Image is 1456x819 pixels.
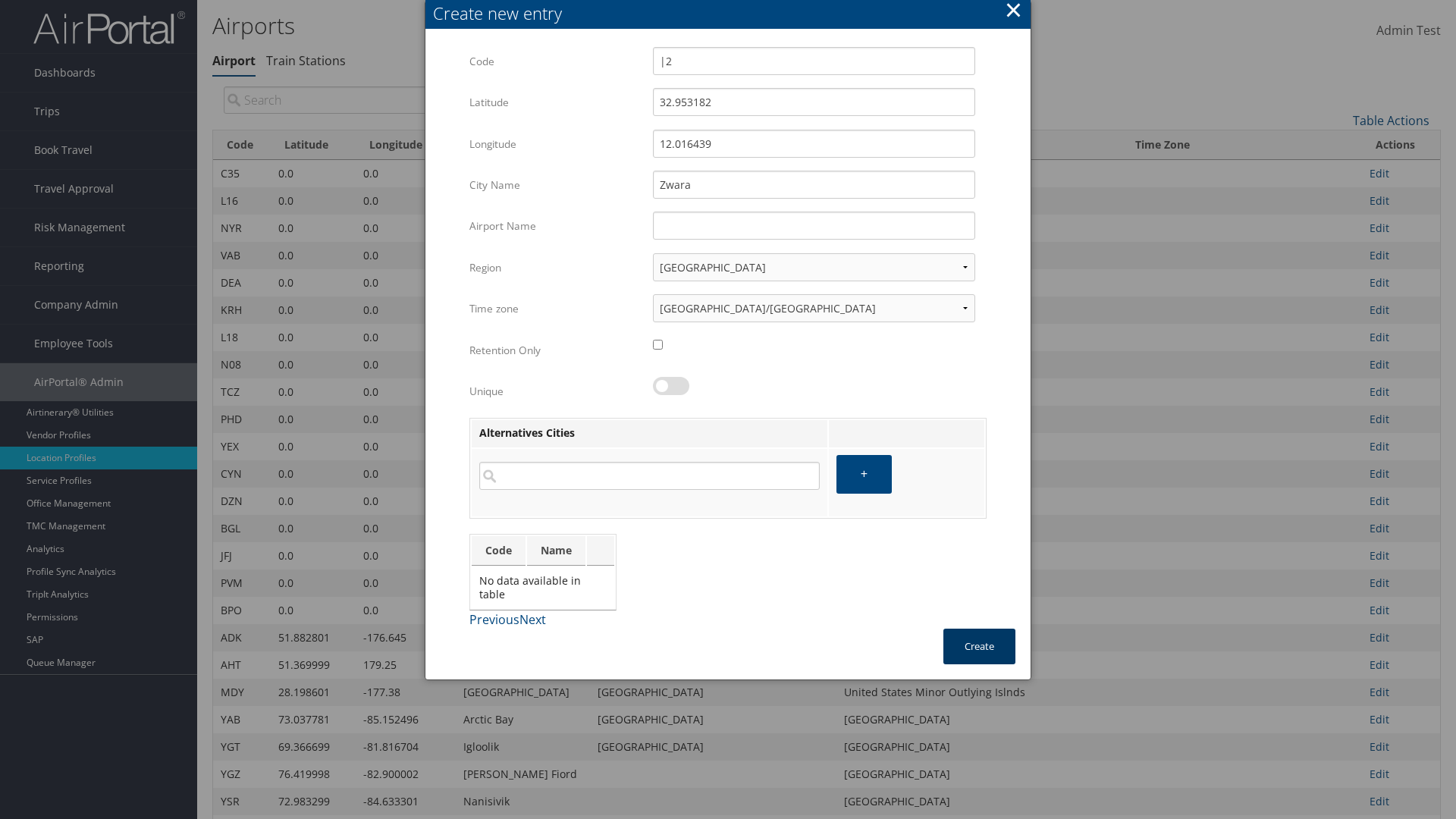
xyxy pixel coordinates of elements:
[836,455,892,494] button: +
[469,171,642,199] label: City Name
[472,420,827,447] th: Alternatives Cities
[469,47,642,76] label: Code
[472,567,614,608] td: No data available in table
[469,88,642,117] label: Latitude
[469,294,642,323] label: Time zone
[587,536,614,566] th: : activate to sort column ascending
[472,536,526,566] th: Code: activate to sort column ascending
[469,212,642,240] label: Airport Name
[433,2,1031,25] div: Create new entry
[943,629,1015,664] button: Create
[469,253,642,282] label: Region
[519,611,546,628] a: Next
[527,536,585,566] th: Name: activate to sort column ascending
[469,611,519,628] a: Previous
[469,130,642,158] label: Longitude
[469,377,642,406] label: Unique
[469,336,642,365] label: Retention Only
